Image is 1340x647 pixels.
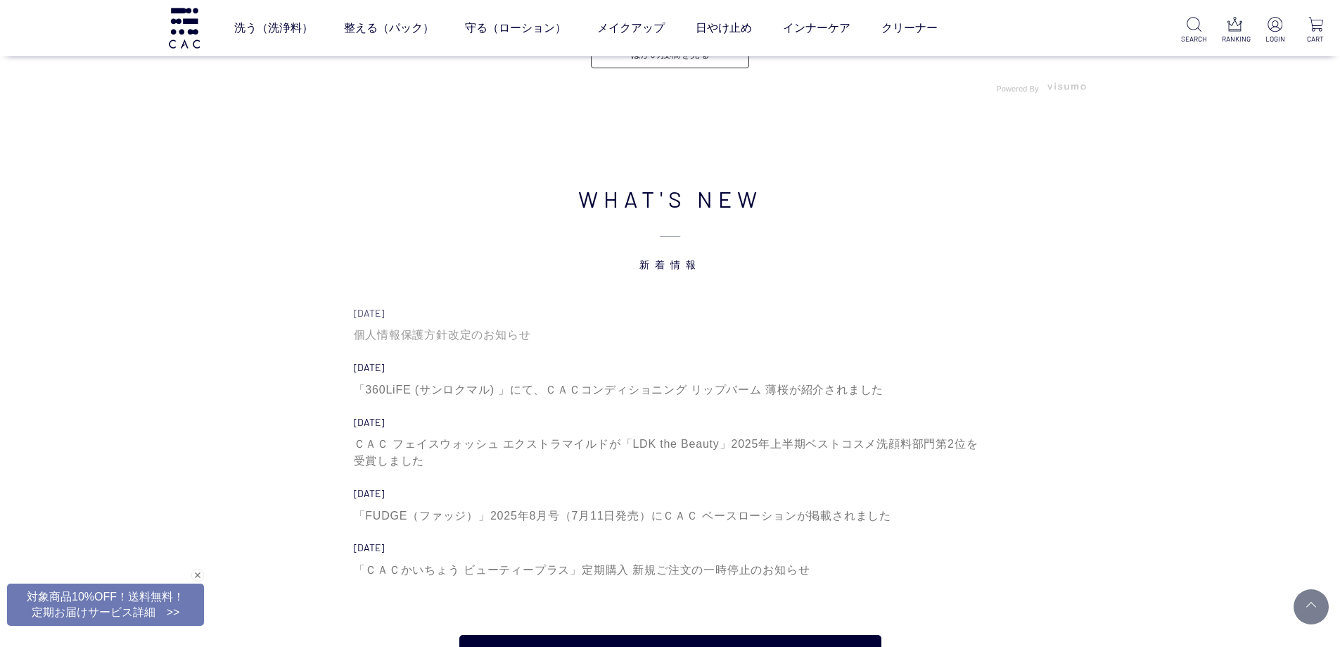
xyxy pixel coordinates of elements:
[354,307,987,344] a: [DATE] 個人情報保護方針改定のお知らせ
[248,182,1092,272] h2: WHAT'S NEW
[354,508,987,524] div: 「FUDGE（ファッジ）」2025年8月号（7月11日発売）にＣＡＣ ベースローションが掲載されました
[1262,34,1288,44] p: LOGIN
[354,361,987,398] a: [DATE] 「360LiFE (サンロクマル) 」にて、ＣＡＣコンディショニング リップバーム 薄桜が紹介されました
[696,8,752,48] a: 日やけ止め
[354,382,987,398] div: 「360LiFE (サンロクマル) 」にて、ＣＡＣコンディショニング リップバーム 薄桜が紹介されました
[1181,17,1207,44] a: SEARCH
[1262,17,1288,44] a: LOGIN
[881,8,938,48] a: クリーナー
[1047,82,1086,90] img: visumo
[354,487,987,501] div: [DATE]
[354,487,987,524] a: [DATE] 「FUDGE（ファッジ）」2025年8月号（7月11日発売）にＣＡＣ ベースローションが掲載されました
[354,541,987,555] div: [DATE]
[354,541,987,578] a: [DATE] 「ＣＡＣかいちょう ビューティープラス」定期購入 新規ご注文の一時停止のお知らせ
[1222,17,1248,44] a: RANKING
[783,8,850,48] a: インナーケア
[465,8,566,48] a: 守る（ローション）
[1303,17,1329,44] a: CART
[354,436,987,470] div: ＣＡＣ フェイスウォッシュ エクストラマイルドが「LDK the Beauty」2025年上半期ベストコスメ洗顔料部門第2位を受賞しました
[354,361,987,375] div: [DATE]
[354,416,987,429] div: [DATE]
[354,327,987,344] div: 個人情報保護方針改定のお知らせ
[354,416,987,470] a: [DATE] ＣＡＣ フェイスウォッシュ エクストラマイルドが「LDK the Beauty」2025年上半期ベストコスメ洗顔料部門第2位を受賞しました
[344,8,434,48] a: 整える（パック）
[597,8,665,48] a: メイクアップ
[354,307,987,320] div: [DATE]
[248,215,1092,272] span: 新着情報
[996,84,1038,93] span: Powered By
[354,562,987,579] div: 「ＣＡＣかいちょう ビューティープラス」定期購入 新規ご注文の一時停止のお知らせ
[1222,34,1248,44] p: RANKING
[234,8,313,48] a: 洗う（洗浄料）
[1181,34,1207,44] p: SEARCH
[1303,34,1329,44] p: CART
[167,8,202,48] img: logo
